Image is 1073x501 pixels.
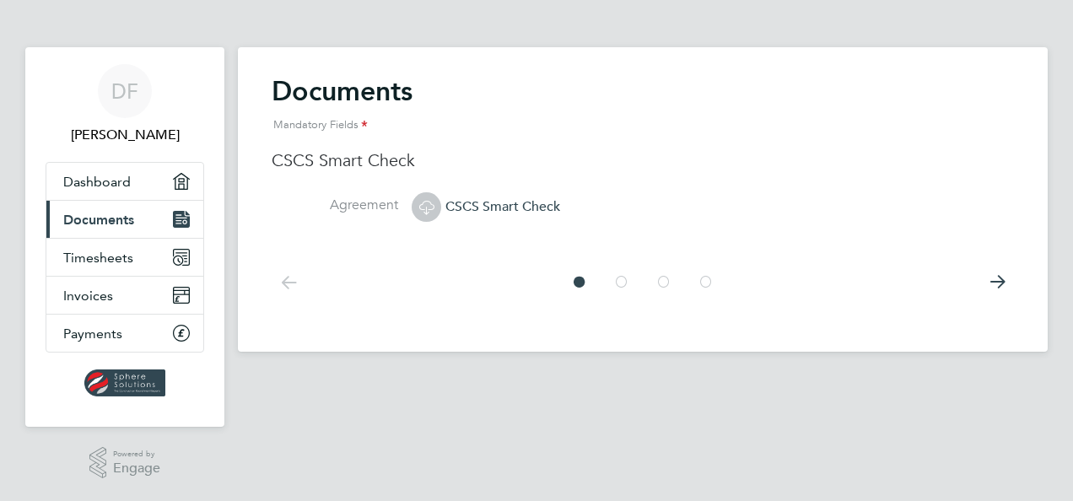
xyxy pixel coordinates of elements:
[113,461,160,476] span: Engage
[46,239,203,276] a: Timesheets
[84,369,166,396] img: spheresolutions-logo-retina.png
[63,212,134,228] span: Documents
[46,315,203,352] a: Payments
[46,369,204,396] a: Go to home page
[113,447,160,461] span: Powered by
[46,64,204,145] a: DF[PERSON_NAME]
[63,326,122,342] span: Payments
[25,47,224,427] nav: Main navigation
[63,250,133,266] span: Timesheets
[89,447,161,479] a: Powered byEngage
[46,163,203,200] a: Dashboard
[46,277,203,314] a: Invoices
[272,149,1014,171] h3: CSCS Smart Check
[272,108,1014,143] div: Mandatory Fields
[63,288,113,304] span: Invoices
[272,197,398,214] label: Agreement
[412,198,560,215] span: CSCS Smart Check
[63,174,131,190] span: Dashboard
[272,74,1014,143] h2: Documents
[46,201,203,238] a: Documents
[111,80,138,102] span: DF
[46,125,204,145] span: Dean Franke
